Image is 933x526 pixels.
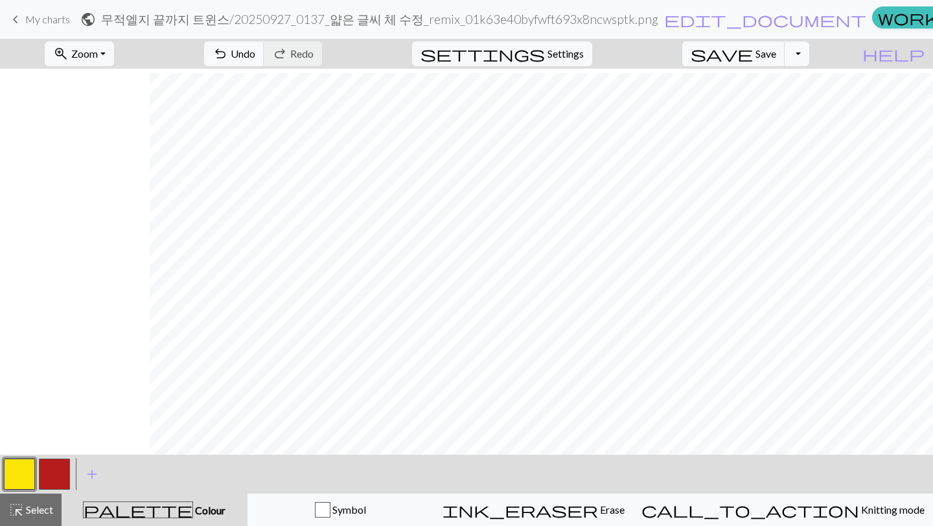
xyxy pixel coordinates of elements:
[547,46,584,62] span: Settings
[24,503,53,516] span: Select
[8,8,70,30] a: My charts
[80,10,96,29] span: public
[84,501,192,519] span: palette
[443,501,598,519] span: ink_eraser
[641,501,859,519] span: call_to_action
[633,494,933,526] button: Knitting mode
[53,45,69,63] span: zoom_in
[25,13,70,25] span: My charts
[84,465,100,483] span: add
[434,494,633,526] button: Erase
[71,47,98,60] span: Zoom
[8,10,23,29] span: keyboard_arrow_left
[213,45,228,63] span: undo
[248,494,434,526] button: Symbol
[664,10,866,29] span: edit_document
[193,504,225,516] span: Colour
[859,503,925,516] span: Knitting mode
[204,41,264,66] button: Undo
[62,494,248,526] button: Colour
[8,501,24,519] span: highlight_alt
[412,41,592,66] button: SettingsSettings
[420,45,545,63] span: settings
[691,45,753,63] span: save
[420,46,545,62] i: Settings
[755,47,776,60] span: Save
[101,12,658,27] h2: 무적엘지 끝까지 트윈스 / 20250927_0137_얇은 글씨 체 수정_remix_01k63e40byfwft693x8ncwsptk.png
[231,47,255,60] span: Undo
[45,41,114,66] button: Zoom
[598,503,625,516] span: Erase
[682,41,785,66] button: Save
[330,503,366,516] span: Symbol
[862,45,925,63] span: help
